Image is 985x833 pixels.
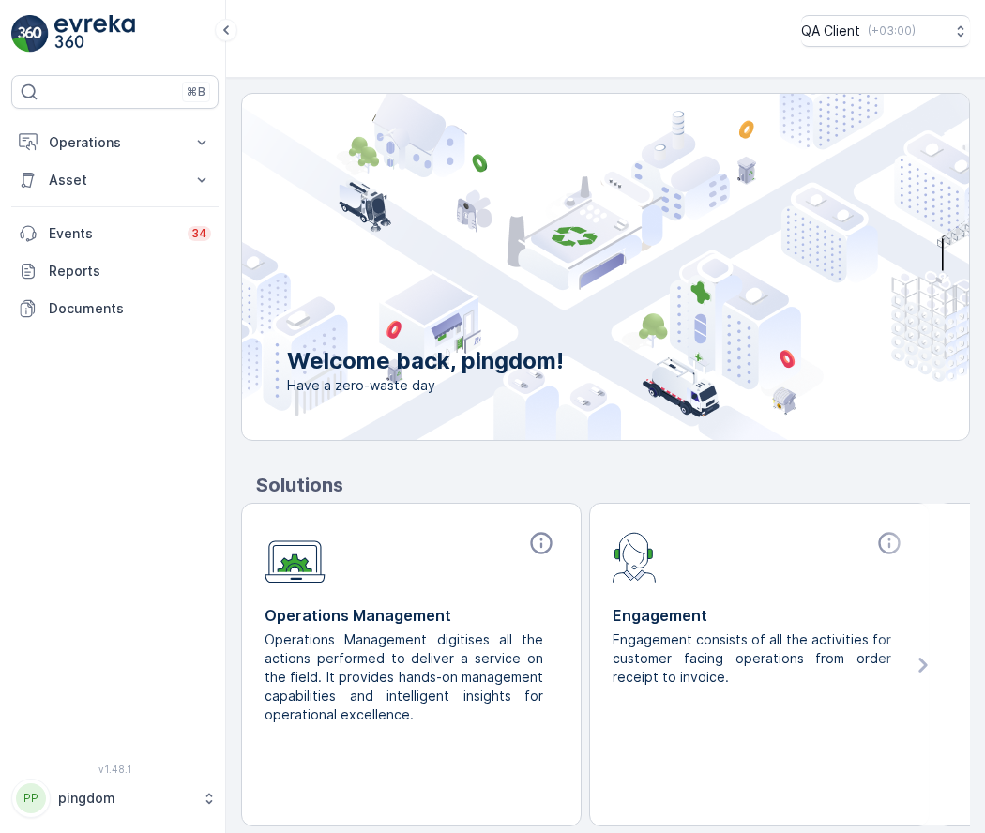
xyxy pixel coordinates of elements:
p: QA Client [801,22,860,40]
p: Events [49,224,176,243]
p: Reports [49,262,211,280]
p: 34 [191,226,207,241]
button: Asset [11,161,219,199]
img: logo_light-DOdMpM7g.png [54,15,135,53]
p: Engagement [613,604,906,627]
p: Asset [49,171,181,189]
button: Operations [11,124,219,161]
p: Operations Management digitises all the actions performed to deliver a service on the field. It p... [265,630,543,724]
span: v 1.48.1 [11,764,219,775]
img: module-icon [265,530,326,583]
p: ( +03:00 ) [868,23,916,38]
p: Engagement consists of all the activities for customer facing operations from order receipt to in... [613,630,891,687]
img: module-icon [613,530,657,583]
p: pingdom [58,789,192,808]
img: city illustration [158,94,969,440]
p: Operations [49,133,181,152]
a: Events34 [11,215,219,252]
p: ⌘B [187,84,205,99]
a: Documents [11,290,219,327]
p: Documents [49,299,211,318]
span: Have a zero-waste day [287,376,564,395]
button: QA Client(+03:00) [801,15,970,47]
p: Solutions [256,471,970,499]
p: Operations Management [265,604,558,627]
div: PP [16,783,46,813]
a: Reports [11,252,219,290]
p: Welcome back, pingdom! [287,346,564,376]
img: logo [11,15,49,53]
button: PPpingdom [11,779,219,818]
